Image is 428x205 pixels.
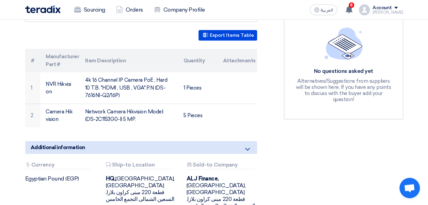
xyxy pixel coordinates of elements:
[294,78,393,102] div: Alternatives/Suggestions from suppliers will be shown here, If you have any points to discuss wit...
[25,72,41,104] td: 1
[178,72,218,104] td: 1 Pieces
[106,162,174,169] div: Ship-to Location
[80,72,178,104] td: 4k 16 Channel IP Camera PoE , Hard 10 T.B. "HDMI , USB , VGA".P.N (DS-7616NI-Q2/16P)
[310,4,337,15] button: العربية
[372,5,392,11] div: Account
[178,49,218,72] th: Quantity
[294,68,393,75] div: No questions asked yet
[25,162,93,169] div: Currency
[31,144,85,151] span: Additional information
[372,11,403,14] div: [PERSON_NAME]
[111,2,148,17] a: Orders
[148,2,210,17] a: Company Profile
[321,8,333,13] span: العربية
[199,30,257,41] button: Export Items Table
[40,49,80,72] th: Manufacturer Part #
[218,49,257,72] th: Attachments
[25,49,41,72] th: #
[349,2,354,8] span: 8
[187,162,254,169] div: Sold-to Company
[25,5,61,13] img: Teradix logo
[178,104,218,127] td: 5 Pieces
[80,49,178,72] th: Item Description
[399,178,420,198] div: Open chat
[25,104,41,127] td: 2
[69,2,111,17] a: Sourcing
[106,175,176,203] div: [GEOGRAPHIC_DATA], [GEOGRAPHIC_DATA] ,قطعة 220 مبنى كراون بلازا التسعين الشمالى التجمع الخامس
[40,72,80,104] td: NVR Hikvision
[106,175,116,182] b: HQ,
[187,175,219,182] b: ALJ Finance,
[25,175,96,182] div: Egyptian Pound (EGP)
[324,27,363,59] img: empty_state_list.svg
[359,4,370,15] img: profile_test.png
[40,104,80,127] td: Camera Hikvision
[80,104,178,127] td: Network Camera Hikvision Model: (DS-2C1153G0-I) 5 MP.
